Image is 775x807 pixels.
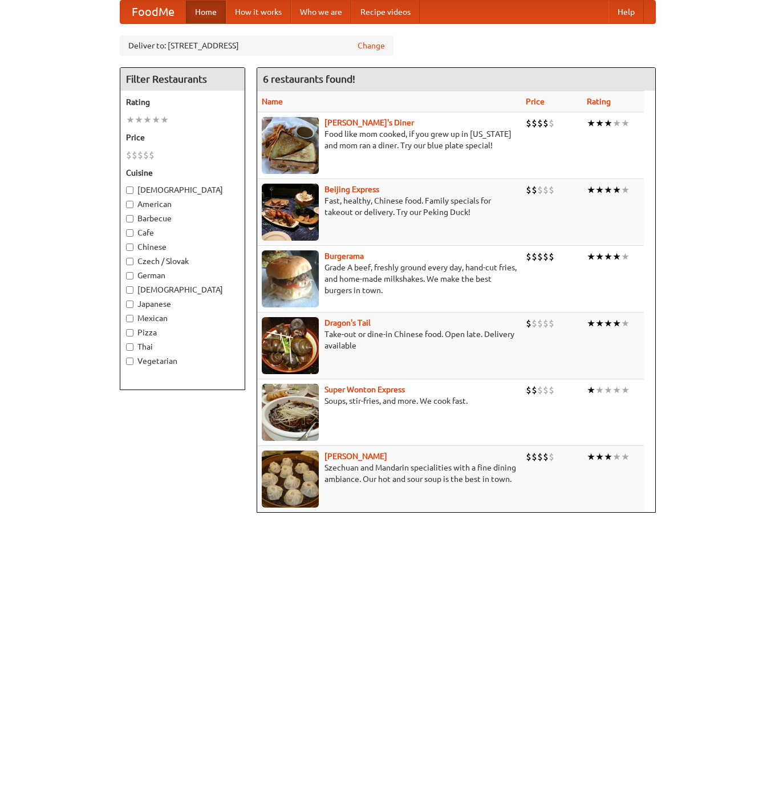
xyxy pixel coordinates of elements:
[526,184,531,196] li: $
[595,384,604,396] li: ★
[126,258,133,265] input: Czech / Slovak
[126,113,135,126] li: ★
[126,213,239,224] label: Barbecue
[120,1,186,23] a: FoodMe
[126,198,239,210] label: American
[526,451,531,463] li: $
[262,184,319,241] img: beijing.jpg
[324,252,364,261] a: Burgerama
[543,250,549,263] li: $
[126,270,239,281] label: German
[543,451,549,463] li: $
[351,1,420,23] a: Recipe videos
[126,286,133,294] input: [DEMOGRAPHIC_DATA]
[531,317,537,330] li: $
[595,451,604,463] li: ★
[126,241,239,253] label: Chinese
[595,317,604,330] li: ★
[262,250,319,307] img: burgerama.jpg
[126,186,133,194] input: [DEMOGRAPHIC_DATA]
[126,343,133,351] input: Thai
[126,298,239,310] label: Japanese
[587,184,595,196] li: ★
[291,1,351,23] a: Who we are
[621,384,630,396] li: ★
[126,327,239,338] label: Pizza
[126,329,133,336] input: Pizza
[262,395,517,407] p: Soups, stir-fries, and more. We cook fast.
[587,384,595,396] li: ★
[135,113,143,126] li: ★
[612,451,621,463] li: ★
[621,451,630,463] li: ★
[621,117,630,129] li: ★
[621,317,630,330] li: ★
[621,184,630,196] li: ★
[543,184,549,196] li: $
[537,184,543,196] li: $
[262,384,319,441] img: superwonton.jpg
[126,272,133,279] input: German
[604,317,612,330] li: ★
[604,451,612,463] li: ★
[612,117,621,129] li: ★
[262,451,319,508] img: shandong.jpg
[324,385,405,394] a: Super Wonton Express
[143,113,152,126] li: ★
[543,317,549,330] li: $
[526,117,531,129] li: $
[143,149,149,161] li: $
[543,117,549,129] li: $
[262,97,283,106] a: Name
[587,117,595,129] li: ★
[612,384,621,396] li: ★
[126,315,133,322] input: Mexican
[531,384,537,396] li: $
[324,185,379,194] a: Beijing Express
[549,184,554,196] li: $
[526,317,531,330] li: $
[226,1,291,23] a: How it works
[587,317,595,330] li: ★
[587,250,595,263] li: ★
[587,451,595,463] li: ★
[608,1,644,23] a: Help
[132,149,137,161] li: $
[149,149,155,161] li: $
[126,358,133,365] input: Vegetarian
[324,318,371,327] b: Dragon's Tail
[126,96,239,108] h5: Rating
[537,317,543,330] li: $
[621,250,630,263] li: ★
[126,227,239,238] label: Cafe
[263,74,355,84] ng-pluralize: 6 restaurants found!
[126,244,133,251] input: Chinese
[262,262,517,296] p: Grade A beef, freshly ground every day, hand-cut fries, and home-made milkshakes. We make the bes...
[262,317,319,374] img: dragon.jpg
[262,128,517,151] p: Food like mom cooked, if you grew up in [US_STATE] and mom ran a diner. Try our blue plate special!
[126,201,133,208] input: American
[537,117,543,129] li: $
[324,118,414,127] a: [PERSON_NAME]'s Diner
[604,384,612,396] li: ★
[612,184,621,196] li: ★
[549,451,554,463] li: $
[126,256,239,267] label: Czech / Slovak
[604,184,612,196] li: ★
[537,451,543,463] li: $
[152,113,160,126] li: ★
[126,301,133,308] input: Japanese
[595,117,604,129] li: ★
[186,1,226,23] a: Home
[137,149,143,161] li: $
[531,184,537,196] li: $
[160,113,169,126] li: ★
[537,250,543,263] li: $
[126,215,133,222] input: Barbecue
[549,384,554,396] li: $
[126,184,239,196] label: [DEMOGRAPHIC_DATA]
